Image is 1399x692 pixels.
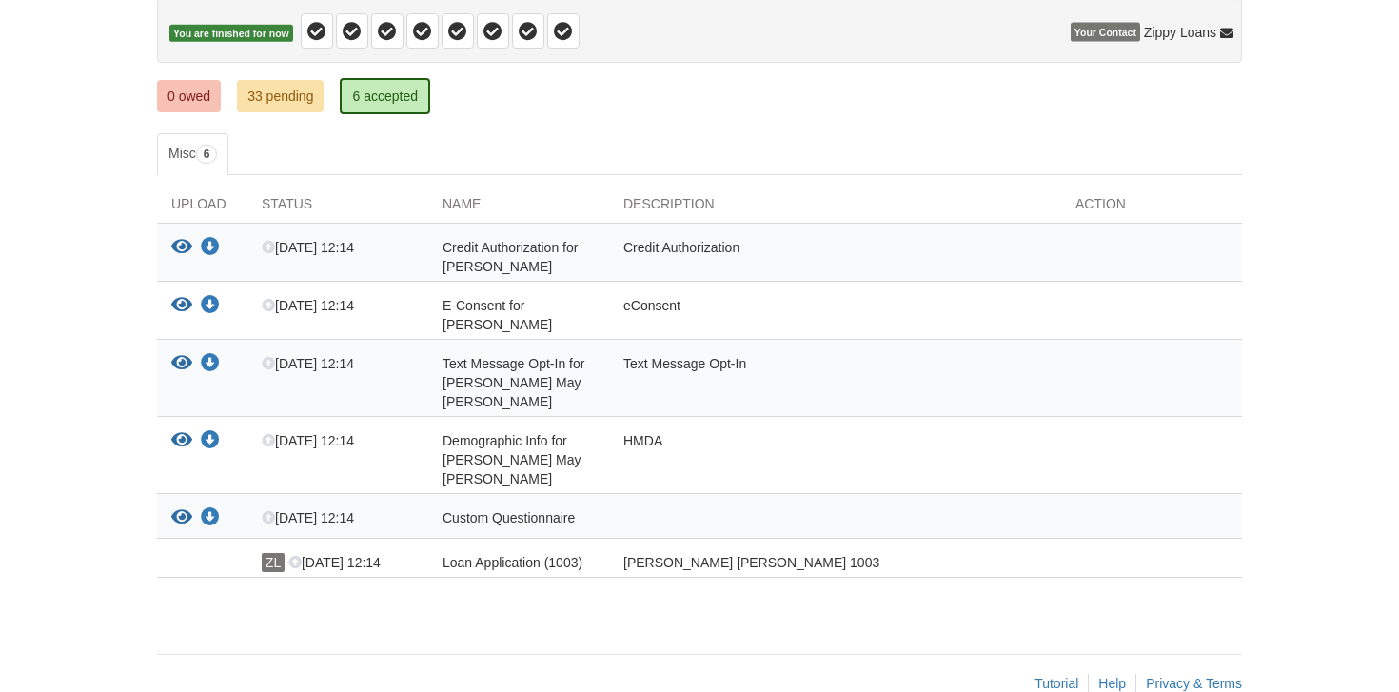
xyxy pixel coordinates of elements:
[443,240,578,274] span: Credit Authorization for [PERSON_NAME]
[443,298,552,332] span: E-Consent for [PERSON_NAME]
[1146,676,1242,691] a: Privacy & Terms
[609,354,1061,411] div: Text Message Opt-In
[609,194,1061,223] div: Description
[428,194,609,223] div: Name
[1071,23,1140,42] span: Your Contact
[201,357,220,372] a: Download Text Message Opt-In for Sadie May Daniels
[443,510,575,525] span: Custom Questionnaire
[443,555,582,570] span: Loan Application (1003)
[262,356,354,371] span: [DATE] 12:14
[340,78,430,114] a: 6 accepted
[171,431,192,451] button: View Demographic Info for Sadie May Daniels
[1061,194,1242,223] div: Action
[171,354,192,374] button: View Text Message Opt-In for Sadie May Daniels
[609,553,1061,572] div: [PERSON_NAME] [PERSON_NAME] 1003
[237,80,324,112] a: 33 pending
[157,194,247,223] div: Upload
[201,511,220,526] a: Download Custom Questionnaire
[171,296,192,316] button: View E-Consent for Sadie Daniels
[196,145,218,164] span: 6
[171,508,192,528] button: View Custom Questionnaire
[247,194,428,223] div: Status
[157,80,221,112] a: 0 owed
[443,433,581,486] span: Demographic Info for [PERSON_NAME] May [PERSON_NAME]
[201,241,220,256] a: Download Credit Authorization for Sadie Daniels
[609,431,1061,488] div: HMDA
[288,555,381,570] span: [DATE] 12:14
[169,25,293,43] span: You are finished for now
[1034,676,1078,691] a: Tutorial
[262,433,354,448] span: [DATE] 12:14
[262,553,285,572] span: ZL
[201,434,220,449] a: Download Demographic Info for Sadie May Daniels
[157,133,228,175] a: Misc
[262,298,354,313] span: [DATE] 12:14
[609,238,1061,276] div: Credit Authorization
[443,356,584,409] span: Text Message Opt-In for [PERSON_NAME] May [PERSON_NAME]
[262,240,354,255] span: [DATE] 12:14
[262,510,354,525] span: [DATE] 12:14
[1098,676,1126,691] a: Help
[201,299,220,314] a: Download E-Consent for Sadie Daniels
[1144,23,1216,42] span: Zippy Loans
[609,296,1061,334] div: eConsent
[171,238,192,258] button: View Credit Authorization for Sadie Daniels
